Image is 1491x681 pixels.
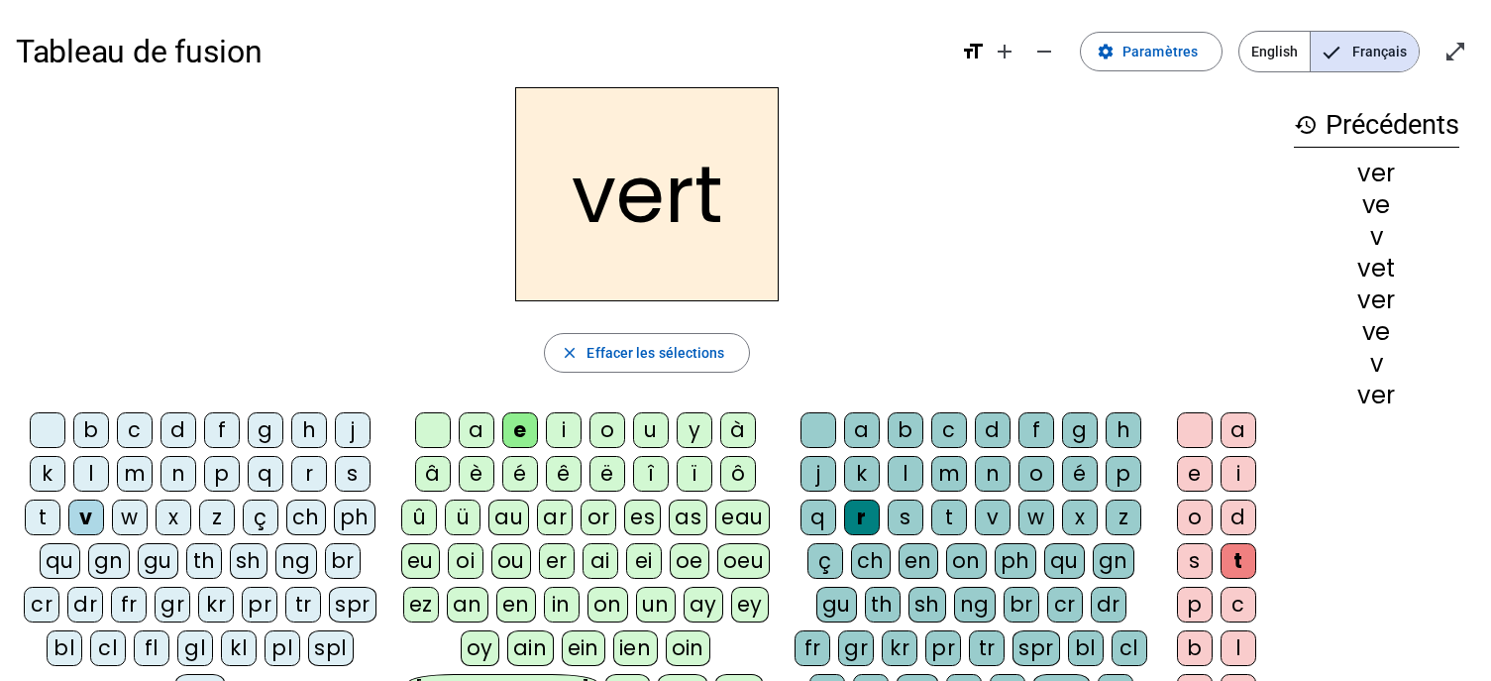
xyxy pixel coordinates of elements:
mat-icon: close [561,344,579,362]
div: c [1221,587,1256,623]
div: e [1177,456,1213,492]
div: spr [1012,630,1060,666]
div: er [539,543,575,579]
div: oeu [717,543,771,579]
div: pl [265,630,300,666]
div: é [1062,456,1098,492]
mat-icon: format_size [961,40,985,63]
div: gn [88,543,130,579]
div: dr [1091,587,1126,623]
div: ç [807,543,843,579]
div: q [248,456,283,492]
div: n [160,456,196,492]
span: Français [1311,32,1419,71]
div: gn [1093,543,1134,579]
div: kr [882,630,917,666]
div: g [1062,412,1098,448]
div: t [1221,543,1256,579]
div: m [931,456,967,492]
div: dr [67,587,103,623]
div: b [1177,630,1213,666]
div: ain [507,630,554,666]
div: t [25,500,60,535]
div: v [68,500,104,535]
div: fr [795,630,830,666]
div: l [1221,630,1256,666]
div: th [865,587,901,623]
div: ey [731,587,769,623]
div: l [73,456,109,492]
button: Diminuer la taille de la police [1024,32,1064,71]
div: x [156,500,191,535]
div: ar [537,500,573,535]
button: Paramètres [1080,32,1223,71]
div: a [459,412,494,448]
mat-button-toggle-group: Language selection [1238,31,1420,72]
div: c [117,412,153,448]
div: a [1221,412,1256,448]
div: vet [1294,257,1459,281]
button: Entrer en plein écran [1436,32,1475,71]
div: ve [1294,320,1459,344]
div: ien [613,630,658,666]
span: English [1239,32,1310,71]
div: i [1221,456,1256,492]
div: in [544,587,580,623]
div: ê [546,456,582,492]
div: f [1018,412,1054,448]
div: cr [1047,587,1083,623]
div: qu [40,543,80,579]
div: b [73,412,109,448]
div: z [199,500,235,535]
div: w [112,500,148,535]
div: z [1106,500,1141,535]
div: on [587,587,628,623]
div: fr [111,587,147,623]
mat-icon: add [993,40,1016,63]
div: è [459,456,494,492]
div: w [1018,500,1054,535]
div: ë [589,456,625,492]
div: d [975,412,1011,448]
h1: Tableau de fusion [16,20,945,83]
div: pr [925,630,961,666]
div: bl [1068,630,1104,666]
div: sh [908,587,946,623]
div: or [581,500,616,535]
div: spl [308,630,354,666]
div: un [636,587,676,623]
div: sh [230,543,267,579]
div: br [1004,587,1039,623]
div: ph [995,543,1036,579]
div: ch [851,543,891,579]
div: gl [177,630,213,666]
mat-icon: settings [1097,43,1115,60]
div: o [1018,456,1054,492]
div: bl [47,630,82,666]
div: s [1177,543,1213,579]
div: au [488,500,529,535]
div: tr [969,630,1005,666]
div: en [496,587,536,623]
div: a [844,412,880,448]
div: d [1221,500,1256,535]
div: v [975,500,1011,535]
div: oy [461,630,499,666]
div: h [291,412,327,448]
button: Effacer les sélections [544,333,749,373]
div: e [502,412,538,448]
div: ver [1294,288,1459,312]
div: h [1106,412,1141,448]
div: th [186,543,222,579]
div: y [677,412,712,448]
div: r [844,500,880,535]
div: î [633,456,669,492]
div: br [325,543,361,579]
div: ï [677,456,712,492]
div: spr [329,587,376,623]
div: j [800,456,836,492]
span: Effacer les sélections [586,341,724,365]
button: Augmenter la taille de la police [985,32,1024,71]
div: p [1177,587,1213,623]
div: o [589,412,625,448]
